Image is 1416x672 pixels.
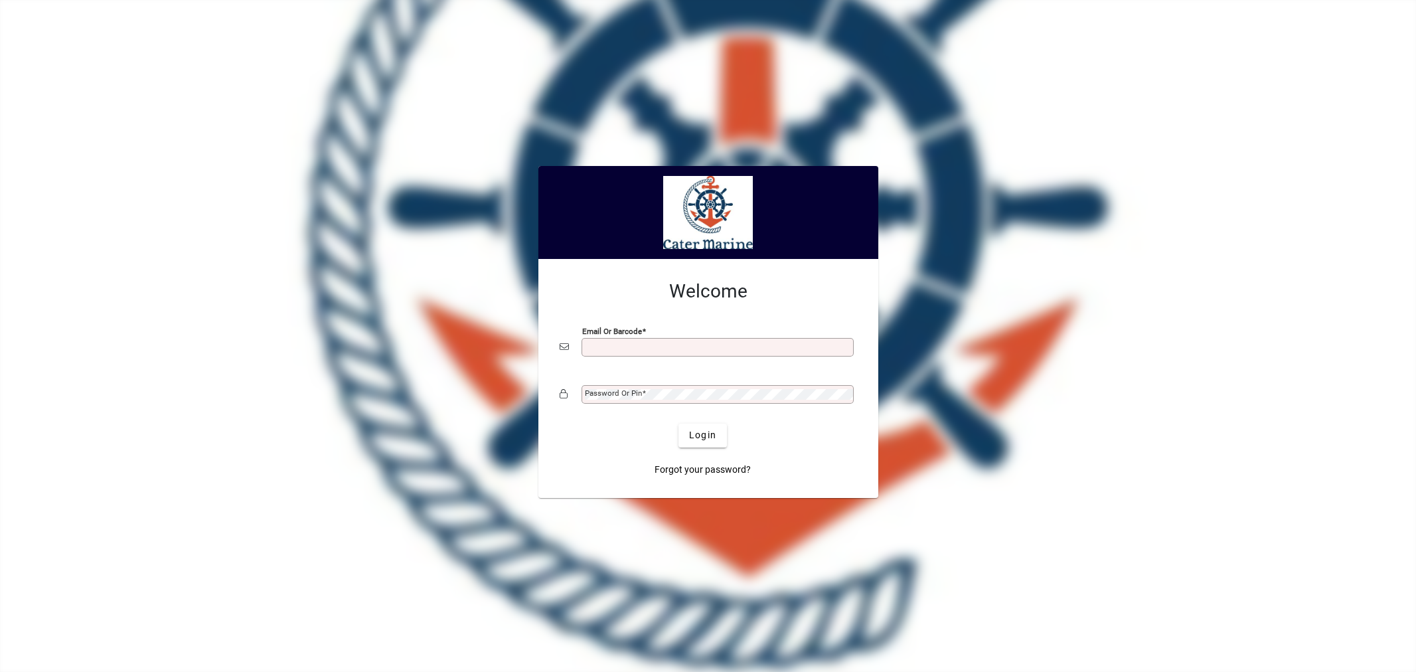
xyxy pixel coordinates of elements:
[560,280,857,303] h2: Welcome
[689,428,716,442] span: Login
[649,458,756,482] a: Forgot your password?
[585,388,642,398] mat-label: Password or Pin
[582,326,642,335] mat-label: Email or Barcode
[678,424,727,448] button: Login
[655,463,751,477] span: Forgot your password?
